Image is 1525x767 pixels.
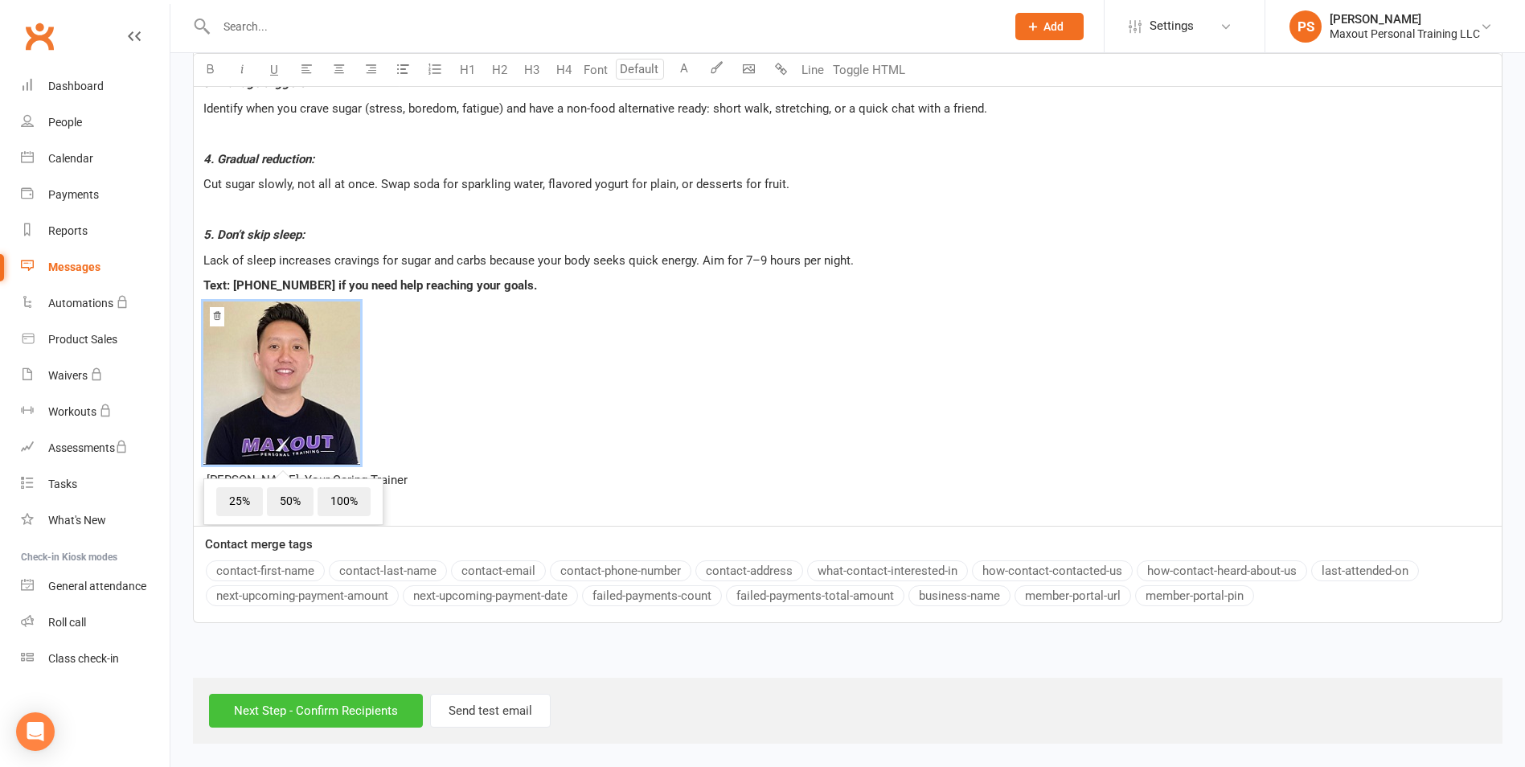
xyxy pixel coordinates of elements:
a: What's New [21,502,170,539]
div: Tasks [48,478,77,490]
span: 50% [267,487,314,516]
span: Settings [1150,8,1194,44]
span: 4. Gradual reduction: [203,152,314,166]
span: 25% [216,487,263,516]
label: Contact merge tags [205,535,313,554]
a: Tasks [21,466,170,502]
button: next-upcoming-payment-amount [206,585,399,606]
button: contact-address [695,560,803,581]
div: People [48,116,82,129]
a: Automations [21,285,170,322]
div: Maxout Personal Training LLC [1330,27,1480,41]
button: Font [580,54,612,86]
button: contact-phone-number [550,560,691,581]
button: member-portal-url [1015,585,1131,606]
input: Next Step - Confirm Recipients [209,694,423,728]
div: Payments [48,188,99,201]
button: last-attended-on [1311,560,1419,581]
a: Reports [21,213,170,249]
input: Default [616,59,664,80]
a: Assessments [21,430,170,466]
button: contact-first-name [206,560,325,581]
button: contact-last-name [329,560,447,581]
div: Waivers [48,369,88,382]
button: how-contact-contacted-us [972,560,1133,581]
button: H3 [515,54,547,86]
div: Roll call [48,616,86,629]
button: business-name [908,585,1011,606]
button: A [668,54,700,86]
a: Product Sales [21,322,170,358]
span: 5. Don’t skip sleep: [203,228,305,242]
span: Identify when you crave sugar (stress, boredom, fatigue) and have a non-food alternative ready: s... [203,101,987,116]
span: 100% [318,487,371,516]
img: 6c216566-d2a3-48ac-a5b6-2fa6238b28d4.jpg [203,301,360,465]
button: Line [797,54,829,86]
button: H1 [451,54,483,86]
button: what-contact-interested-in [807,560,968,581]
div: Product Sales [48,333,117,346]
span: -[PERSON_NAME], Your Caring Trainer [203,473,408,487]
div: Automations [48,297,113,310]
a: Roll call [21,605,170,641]
button: Toggle HTML [829,54,909,86]
button: failed-payments-count [582,585,722,606]
div: Messages [48,260,100,273]
a: Calendar [21,141,170,177]
span: Lack of sleep increases cravings for sugar and carbs because your body seeks quick energy. Aim fo... [203,253,854,268]
span: Add [1043,20,1064,33]
div: Class check-in [48,652,119,665]
div: Open Intercom Messenger [16,712,55,751]
button: Send test email [430,694,551,728]
div: What's New [48,514,106,527]
a: Payments [21,177,170,213]
div: Dashboard [48,80,104,92]
button: how-contact-heard-about-us [1137,560,1307,581]
button: contact-email [451,560,546,581]
a: General attendance kiosk mode [21,568,170,605]
div: PS [1289,10,1322,43]
div: Assessments [48,441,128,454]
button: U [258,54,290,86]
a: Clubworx [19,16,59,56]
a: Class kiosk mode [21,641,170,677]
span: Text: [PHONE_NUMBER] if you need help reaching your goals. [203,278,537,293]
a: Workouts [21,394,170,430]
button: H2 [483,54,515,86]
a: Dashboard [21,68,170,105]
button: H4 [547,54,580,86]
a: Waivers [21,358,170,394]
div: Reports [48,224,88,237]
a: People [21,105,170,141]
span: U [270,63,278,77]
button: Add [1015,13,1084,40]
div: Calendar [48,152,93,165]
div: Workouts [48,405,96,418]
button: next-upcoming-payment-date [403,585,578,606]
button: failed-payments-total-amount [726,585,904,606]
button: member-portal-pin [1135,585,1254,606]
div: General attendance [48,580,146,593]
div: [PERSON_NAME] [1330,12,1480,27]
a: Messages [21,249,170,285]
input: Search... [211,15,994,38]
span: Cut sugar slowly, not all at once. Swap soda for sparkling water, flavored yogurt for plain, or d... [203,177,789,191]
